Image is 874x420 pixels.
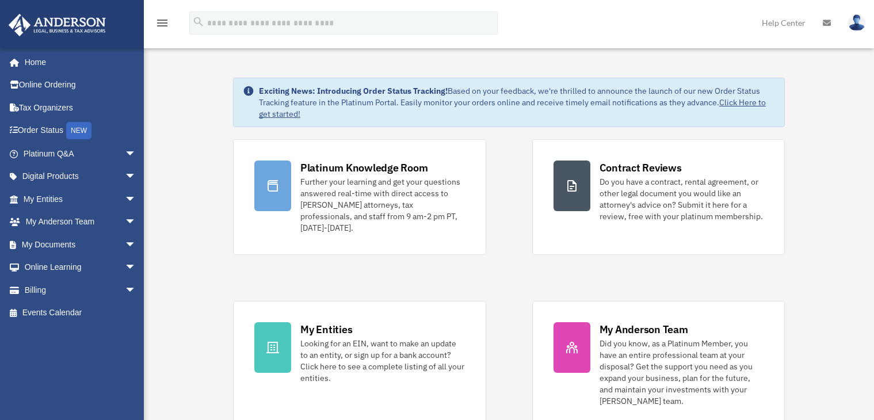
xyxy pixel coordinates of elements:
i: search [192,16,205,28]
a: My Entitiesarrow_drop_down [8,188,154,211]
div: My Entities [300,322,352,337]
span: arrow_drop_down [125,211,148,234]
a: Tax Organizers [8,96,154,119]
a: Contract Reviews Do you have a contract, rental agreement, or other legal document you would like... [532,139,785,255]
i: menu [155,16,169,30]
span: arrow_drop_down [125,233,148,257]
div: My Anderson Team [600,322,688,337]
span: arrow_drop_down [125,165,148,189]
a: Platinum Q&Aarrow_drop_down [8,142,154,165]
span: arrow_drop_down [125,278,148,302]
div: Based on your feedback, we're thrilled to announce the launch of our new Order Status Tracking fe... [259,85,775,120]
span: arrow_drop_down [125,142,148,166]
a: Click Here to get started! [259,97,766,119]
a: Digital Productsarrow_drop_down [8,165,154,188]
div: Looking for an EIN, want to make an update to an entity, or sign up for a bank account? Click her... [300,338,465,384]
span: arrow_drop_down [125,256,148,280]
img: User Pic [848,14,865,31]
a: My Anderson Teamarrow_drop_down [8,211,154,234]
a: Home [8,51,148,74]
div: NEW [66,122,91,139]
div: Do you have a contract, rental agreement, or other legal document you would like an attorney's ad... [600,176,764,222]
div: Further your learning and get your questions answered real-time with direct access to [PERSON_NAM... [300,176,465,234]
a: menu [155,20,169,30]
div: Did you know, as a Platinum Member, you have an entire professional team at your disposal? Get th... [600,338,764,407]
strong: Exciting News: Introducing Order Status Tracking! [259,86,448,96]
a: Events Calendar [8,301,154,324]
div: Platinum Knowledge Room [300,161,428,175]
div: Contract Reviews [600,161,682,175]
a: Platinum Knowledge Room Further your learning and get your questions answered real-time with dire... [233,139,486,255]
img: Anderson Advisors Platinum Portal [5,14,109,36]
a: Online Ordering [8,74,154,97]
span: arrow_drop_down [125,188,148,211]
a: Online Learningarrow_drop_down [8,256,154,279]
a: Billingarrow_drop_down [8,278,154,301]
a: My Documentsarrow_drop_down [8,233,154,256]
a: Order StatusNEW [8,119,154,143]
